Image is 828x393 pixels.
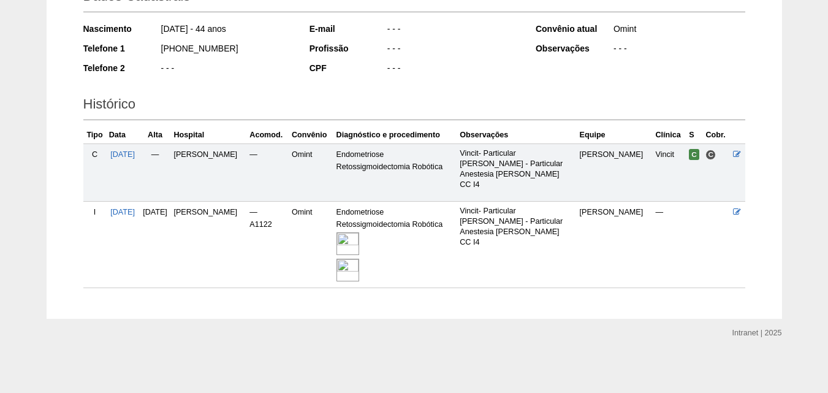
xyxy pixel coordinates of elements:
th: Alta [139,126,172,144]
td: Endometriose Retossigmoidectomia Robótica [334,202,458,288]
p: Vincit- Particular [PERSON_NAME] - Particular Anestesia [PERSON_NAME] CC I4 [460,206,574,248]
td: [PERSON_NAME] [171,202,247,288]
th: Equipe [577,126,653,144]
div: E-mail [310,23,386,35]
td: — [653,202,686,288]
div: Profissão [310,42,386,55]
div: Convênio atual [536,23,612,35]
th: Observações [457,126,577,144]
span: Confirmada [689,149,699,160]
th: S [686,126,703,144]
td: Omint [289,143,334,201]
div: - - - [612,42,745,58]
td: Omint [289,202,334,288]
td: — [139,143,172,201]
a: [DATE] [110,150,135,159]
div: - - - [386,42,519,58]
td: — A1122 [247,202,289,288]
div: [PHONE_NUMBER] [160,42,293,58]
div: [DATE] - 44 anos [160,23,293,38]
div: Telefone 2 [83,62,160,74]
div: C [86,148,104,161]
h2: Histórico [83,92,745,120]
div: Observações [536,42,612,55]
div: Intranet | 2025 [732,327,782,339]
div: Telefone 1 [83,42,160,55]
div: I [86,206,104,218]
td: [PERSON_NAME] [577,143,653,201]
th: Tipo [83,126,107,144]
a: [DATE] [110,208,135,216]
td: — [247,143,289,201]
td: Vincit [653,143,686,201]
th: Data [107,126,139,144]
span: [DATE] [143,208,167,216]
div: CPF [310,62,386,74]
th: Cobr. [703,126,731,144]
td: Endometriose Retossigmoidectomia Robótica [334,143,458,201]
div: Omint [612,23,745,38]
th: Clínica [653,126,686,144]
th: Convênio [289,126,334,144]
th: Hospital [171,126,247,144]
td: [PERSON_NAME] [577,202,653,288]
p: Vincit- Particular [PERSON_NAME] - Particular Anestesia [PERSON_NAME] CC I4 [460,148,574,190]
th: Diagnóstico e procedimento [334,126,458,144]
div: Nascimento [83,23,160,35]
div: - - - [386,23,519,38]
span: Consultório [705,150,716,160]
div: - - - [160,62,293,77]
div: - - - [386,62,519,77]
th: Acomod. [247,126,289,144]
td: [PERSON_NAME] [171,143,247,201]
